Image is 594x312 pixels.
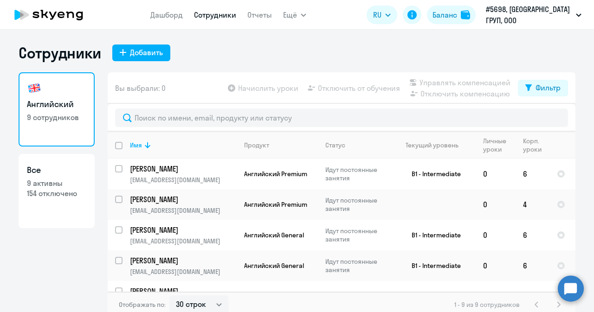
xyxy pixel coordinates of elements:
[27,81,42,96] img: english
[130,267,236,276] p: [EMAIL_ADDRESS][DOMAIN_NAME]
[19,154,95,228] a: Все9 активны154 отключено
[283,6,306,24] button: Ещё
[130,164,236,174] a: [PERSON_NAME]
[389,220,476,250] td: B1 - Intermediate
[516,250,549,281] td: 6
[433,9,457,20] div: Баланс
[516,189,549,220] td: 4
[406,141,458,149] div: Текущий уровень
[523,137,543,153] div: Корп. уроки
[130,47,163,58] div: Добавить
[27,188,86,198] p: 154 отключено
[27,98,86,110] h3: Английский
[389,250,476,281] td: B1 - Intermediate
[119,300,166,309] span: Отображать по:
[325,257,389,274] p: Идут постоянные занятия
[115,83,166,94] span: Вы выбрали: 0
[516,220,549,250] td: 6
[130,194,236,204] a: [PERSON_NAME]
[27,164,86,176] h3: Все
[19,44,101,62] h1: Сотрудники
[130,176,236,184] p: [EMAIL_ADDRESS][DOMAIN_NAME]
[247,10,272,19] a: Отчеты
[244,170,307,178] span: Английский Premium
[19,72,95,146] a: Английский9 сотрудников
[130,237,236,245] p: [EMAIL_ADDRESS][DOMAIN_NAME]
[27,112,86,122] p: 9 сотрудников
[150,10,183,19] a: Дашборд
[476,220,516,250] td: 0
[325,141,345,149] div: Статус
[397,141,475,149] div: Текущий уровень
[130,206,236,215] p: [EMAIL_ADDRESS][DOMAIN_NAME]
[130,141,236,149] div: Имя
[483,137,515,153] div: Личные уроки
[244,141,269,149] div: Продукт
[244,261,304,270] span: Английский General
[244,200,307,209] span: Английский Premium
[115,108,568,127] input: Поиск по имени, email, продукту или статусу
[427,6,476,24] button: Балансbalance
[130,194,235,204] p: [PERSON_NAME]
[244,231,304,239] span: Английский General
[112,45,170,61] button: Добавить
[476,159,516,189] td: 0
[325,196,389,213] p: Идут постоянные занятия
[130,255,236,266] a: [PERSON_NAME]
[454,300,520,309] span: 1 - 9 из 9 сотрудников
[389,159,476,189] td: B1 - Intermediate
[130,286,236,296] a: [PERSON_NAME]
[325,141,389,149] div: Статус
[244,141,317,149] div: Продукт
[130,286,235,296] p: [PERSON_NAME]
[481,4,586,26] button: #5698, [GEOGRAPHIC_DATA] ГРУП, ООО
[130,255,235,266] p: [PERSON_NAME]
[130,225,235,235] p: [PERSON_NAME]
[130,225,236,235] a: [PERSON_NAME]
[27,178,86,188] p: 9 активны
[483,137,509,153] div: Личные уроки
[476,189,516,220] td: 0
[325,166,389,182] p: Идут постоянные занятия
[536,82,561,93] div: Фильтр
[516,159,549,189] td: 6
[476,250,516,281] td: 0
[283,9,297,20] span: Ещё
[130,141,142,149] div: Имя
[486,4,572,26] p: #5698, [GEOGRAPHIC_DATA] ГРУП, ООО
[130,164,235,174] p: [PERSON_NAME]
[373,9,381,20] span: RU
[194,10,236,19] a: Сотрудники
[518,80,568,96] button: Фильтр
[325,227,389,243] p: Идут постоянные занятия
[367,6,397,24] button: RU
[523,137,549,153] div: Корп. уроки
[461,10,470,19] img: balance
